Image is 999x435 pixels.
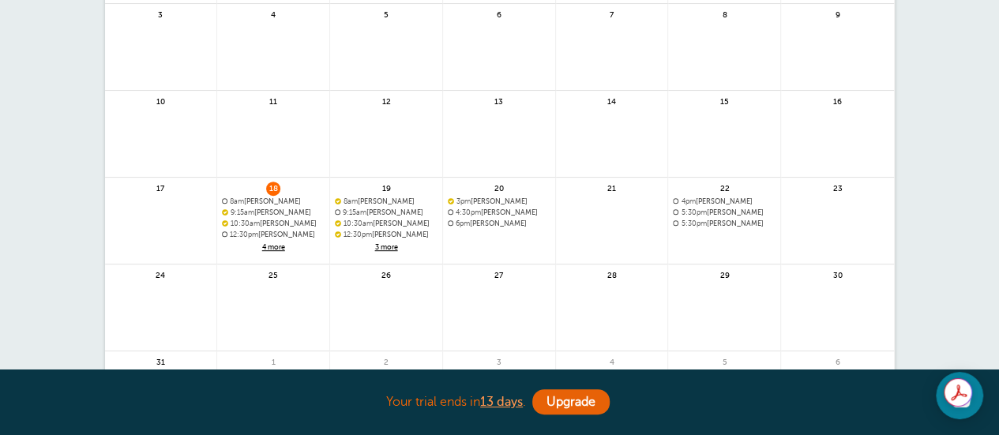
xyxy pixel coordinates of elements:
[153,95,167,107] span: 10
[448,208,550,217] span: Megan Martin
[456,208,481,216] span: 4:30pm
[831,268,845,280] span: 30
[344,219,373,227] span: 10:30am
[379,8,393,20] span: 5
[379,355,393,367] span: 2
[673,208,776,217] a: 5:30pm[PERSON_NAME]
[448,219,550,228] a: 6pm[PERSON_NAME]
[222,219,325,228] span: Felismina Marchand
[344,231,372,238] span: 12:30pm
[492,355,506,367] span: 3
[335,231,340,237] span: Confirmed. Changing the appointment date will unconfirm the appointment.
[605,355,619,367] span: 4
[448,208,550,217] a: 4:30pm[PERSON_NAME]
[831,95,845,107] span: 16
[222,197,325,206] a: 8am[PERSON_NAME]
[231,208,254,216] span: 9:15am
[379,268,393,280] span: 26
[673,219,776,228] a: 5:30pm[PERSON_NAME]
[335,208,438,217] a: 9:15am[PERSON_NAME]
[448,197,453,204] span: Confirmed. Changing the appointment date will unconfirm the appointment.
[222,219,227,226] span: Confirmed. Changing the appointment date will unconfirm the appointment.
[266,355,280,367] span: 1
[222,231,325,239] span: Ida Bontrager
[222,219,325,228] a: 10:30am[PERSON_NAME]
[335,219,340,226] span: Confirmed. Changing the appointment date will unconfirm the appointment.
[717,95,731,107] span: 15
[831,182,845,193] span: 23
[673,197,776,206] span: Tara Roberts
[266,95,280,107] span: 11
[681,197,695,205] span: 4pm
[492,268,506,280] span: 27
[717,268,731,280] span: 29
[605,268,619,280] span: 28
[335,241,438,254] a: 3 more
[492,95,506,107] span: 13
[222,208,325,217] span: Stephanie Shears
[673,219,776,228] span: Brittany Snodgrass
[335,197,438,206] span: Florence Schrock
[717,8,731,20] span: 8
[335,197,438,206] a: 8am[PERSON_NAME]
[230,197,244,205] span: 8am
[343,208,366,216] span: 9:15am
[335,208,438,217] span: Teeva Bolhuis
[230,231,258,238] span: 12:30pm
[605,8,619,20] span: 7
[153,355,167,367] span: 31
[222,241,325,254] a: 4 more
[153,268,167,280] span: 24
[673,197,776,206] a: 4pm[PERSON_NAME]
[105,385,895,419] div: Your trial ends in .
[492,8,506,20] span: 6
[153,8,167,20] span: 3
[448,197,550,206] span: Ashley Bailey
[266,8,280,20] span: 4
[456,219,470,227] span: 6pm
[605,95,619,107] span: 14
[681,208,706,216] span: 5:30pm
[335,197,340,204] span: Confirmed. Changing the appointment date will unconfirm the appointment.
[532,389,610,414] a: Upgrade
[456,197,471,205] span: 3pm
[344,197,358,205] span: 8am
[335,231,438,239] a: 12:30pm[PERSON_NAME]
[266,268,280,280] span: 25
[379,95,393,107] span: 12
[605,182,619,193] span: 21
[492,182,506,193] span: 20
[335,231,438,239] span: Harlie Schrader
[448,197,550,206] a: 3pm[PERSON_NAME]
[231,219,260,227] span: 10:30am
[480,395,523,409] a: 13 days
[831,8,845,20] span: 9
[222,231,325,239] a: 12:30pm[PERSON_NAME]
[335,219,438,228] a: 10:30am[PERSON_NAME]
[222,208,227,215] span: Confirmed. Changing the appointment date will unconfirm the appointment.
[936,372,983,419] iframe: Resource center
[448,219,550,228] span: Lisa Dorey
[831,355,845,367] span: 6
[379,182,393,193] span: 19
[717,182,731,193] span: 22
[266,182,280,193] span: 18
[681,219,706,227] span: 5:30pm
[335,219,438,228] span: Taylor Miller
[717,355,731,367] span: 5
[673,208,776,217] span: Caleb Schultz
[153,182,167,193] span: 17
[222,208,325,217] a: 9:15am[PERSON_NAME]
[222,197,325,206] span: Caitlin Chester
